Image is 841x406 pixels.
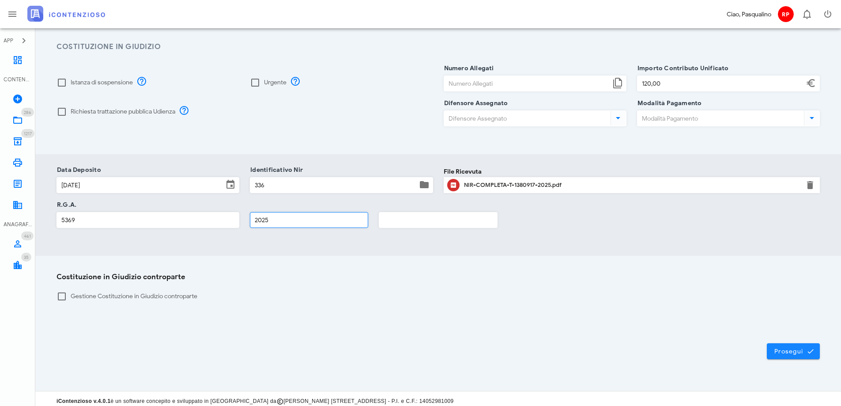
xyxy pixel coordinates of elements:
button: Distintivo [796,4,817,25]
span: 35 [24,254,29,260]
label: Data Deposito [54,166,101,175]
button: Prosegui [767,343,820,359]
span: RP [778,6,794,22]
label: Richiesta trattazione pubblica Udienza [71,107,175,116]
strong: iContenzioso v.4.0.1 [57,398,110,404]
span: 1217 [24,131,32,137]
label: R.G.A. [54,201,76,209]
label: Identificativo Nir [248,166,303,175]
div: Ciao, Pasqualino [727,10,771,19]
span: Distintivo [21,253,31,262]
span: Distintivo [21,108,34,117]
img: logo-text-2x.png [27,6,105,22]
label: Importo Contributo Unificato [635,64,729,73]
label: Difensore Assegnato [441,99,508,108]
input: Modalità Pagamento [637,111,802,126]
div: Clicca per aprire un'anteprima del file o scaricarlo [464,178,800,192]
span: Distintivo [21,129,34,138]
input: Importo Contributo Unificato [637,76,804,91]
input: Numero Allegati [444,76,611,91]
input: Difensore Assegnato [444,111,609,126]
span: Distintivo [21,231,34,240]
h3: Costituzione in Giudizio [57,42,820,53]
button: RP [775,4,796,25]
button: Elimina [805,180,815,190]
input: Identificativo Nir [250,178,417,193]
label: Numero Allegati [441,64,494,73]
label: Urgente [264,78,287,87]
label: Modalità Pagamento [635,99,702,108]
input: R.G.A. [57,212,239,228]
span: 461 [24,233,31,239]
label: Istanza di sospensione [71,78,133,87]
span: 286 [24,110,31,115]
label: Gestione Costituzione in Giudizio controparte [71,292,820,301]
button: Clicca per aprire un'anteprima del file o scaricarlo [447,179,460,191]
label: File Ricevuta [444,167,482,176]
div: CONTENZIOSO [4,76,32,83]
span: Prosegui [774,347,813,355]
div: ANAGRAFICA [4,220,32,228]
h3: Costituzione in Giudizio controparte [57,272,820,283]
div: NIR-COMPLETA-T-1380917-2025.pdf [464,182,800,189]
